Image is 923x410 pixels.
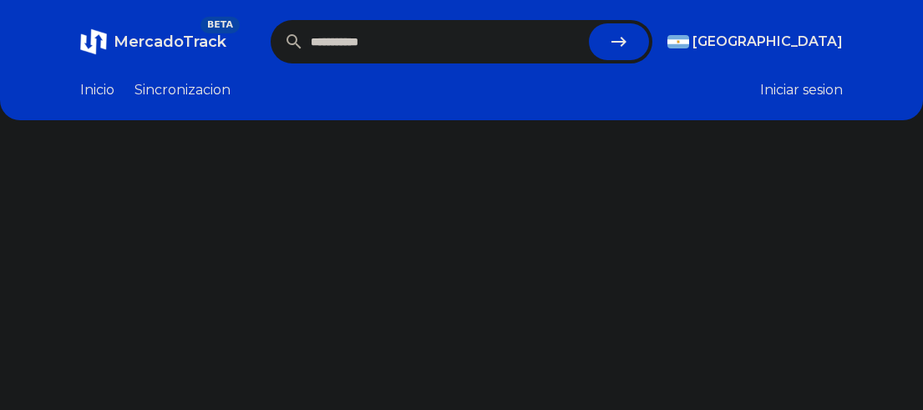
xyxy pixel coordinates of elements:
a: Inicio [80,80,114,100]
a: Sincronizacion [134,80,231,100]
span: MercadoTrack [114,33,226,51]
button: Iniciar sesion [760,80,843,100]
img: MercadoTrack [80,28,107,55]
span: BETA [200,17,240,33]
button: [GEOGRAPHIC_DATA] [667,32,843,52]
a: MercadoTrackBETA [80,28,226,55]
span: [GEOGRAPHIC_DATA] [692,32,843,52]
img: Argentina [667,35,689,48]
